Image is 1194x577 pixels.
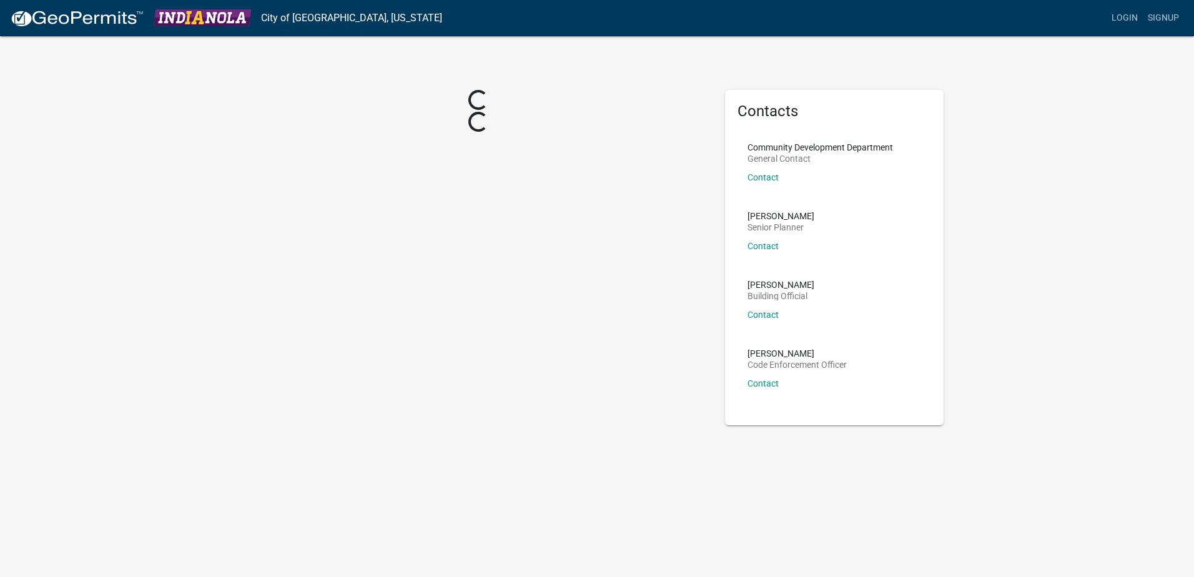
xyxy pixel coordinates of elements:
[747,292,814,300] p: Building Official
[1107,6,1143,30] a: Login
[747,143,893,152] p: Community Development Department
[747,154,893,163] p: General Contact
[747,349,847,358] p: [PERSON_NAME]
[154,9,251,26] img: City of Indianola, Iowa
[261,7,442,29] a: City of [GEOGRAPHIC_DATA], [US_STATE]
[747,280,814,289] p: [PERSON_NAME]
[747,223,814,232] p: Senior Planner
[747,241,779,251] a: Contact
[747,212,814,220] p: [PERSON_NAME]
[747,360,847,369] p: Code Enforcement Officer
[738,102,931,121] h5: Contacts
[747,378,779,388] a: Contact
[1143,6,1184,30] a: Signup
[747,172,779,182] a: Contact
[747,310,779,320] a: Contact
